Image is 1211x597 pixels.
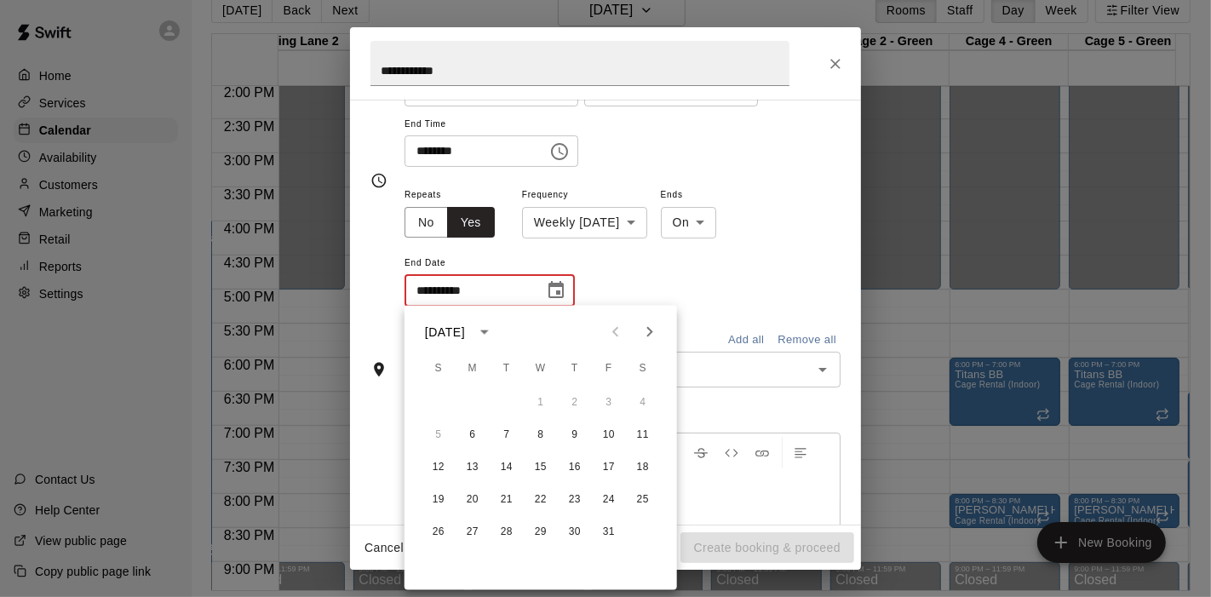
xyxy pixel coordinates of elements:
span: Monday [457,352,488,386]
button: 9 [560,420,590,451]
button: 16 [560,452,590,483]
button: Left Align [786,437,815,468]
span: Thursday [560,352,590,386]
button: 17 [594,452,624,483]
div: Weekly [DATE] [522,207,647,238]
button: 12 [423,452,454,483]
span: Friday [594,352,624,386]
button: Remove all [773,327,841,353]
span: Saturday [628,352,658,386]
svg: Rooms [370,361,387,378]
button: calendar view is open, switch to year view [470,318,499,347]
button: Format Strikethrough [686,437,715,468]
button: Next month [633,315,667,349]
button: Open [811,358,835,382]
button: 18 [628,452,658,483]
span: Sunday [423,352,454,386]
button: 13 [457,452,488,483]
div: [DATE] [425,323,465,341]
button: Choose date [539,273,573,307]
button: 22 [525,485,556,515]
button: 23 [560,485,590,515]
button: 27 [457,517,488,548]
button: 8 [525,420,556,451]
button: No [405,207,448,238]
button: Add all [719,327,773,353]
button: 31 [594,517,624,548]
button: 24 [594,485,624,515]
button: 15 [525,452,556,483]
button: 29 [525,517,556,548]
button: Close [820,49,851,79]
span: Tuesday [491,352,522,386]
button: Choose time, selected time is 8:00 PM [542,135,577,169]
div: outlined button group [405,207,495,238]
span: End Time [405,113,578,136]
button: 20 [457,485,488,515]
button: 21 [491,485,522,515]
button: 19 [423,485,454,515]
span: Wednesday [525,352,556,386]
button: 7 [491,420,522,451]
span: Repeats [405,184,508,207]
span: Frequency [522,184,647,207]
button: 11 [628,420,658,451]
button: 10 [594,420,624,451]
button: 25 [628,485,658,515]
button: Insert Code [717,437,746,468]
button: 30 [560,517,590,548]
span: End Date [405,252,575,275]
button: 6 [457,420,488,451]
button: 28 [491,517,522,548]
svg: Timing [370,172,387,189]
div: On [661,207,717,238]
button: 26 [423,517,454,548]
button: 14 [491,452,522,483]
button: Cancel [357,532,411,564]
button: Insert Link [748,437,777,468]
svg: Notes [370,523,387,540]
span: Ends [661,184,717,207]
button: Yes [447,207,495,238]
